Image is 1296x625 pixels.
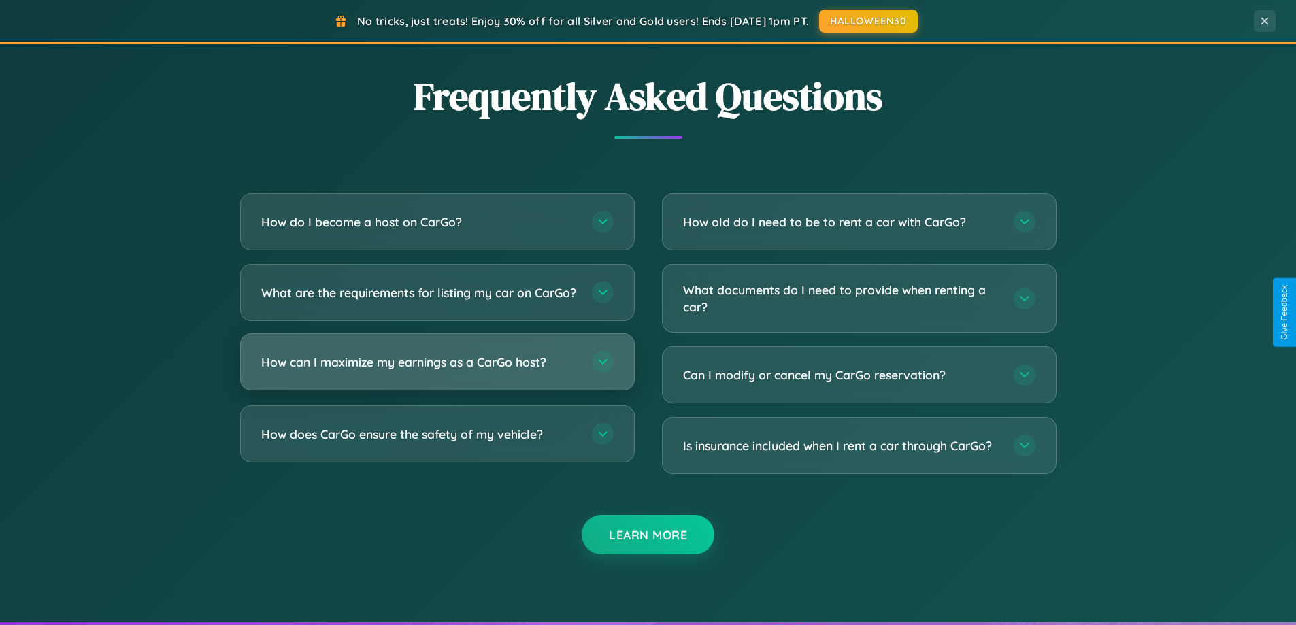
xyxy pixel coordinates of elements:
[683,214,1000,231] h3: How old do I need to be to rent a car with CarGo?
[819,10,918,33] button: HALLOWEEN30
[261,284,578,301] h3: What are the requirements for listing my car on CarGo?
[1280,285,1289,340] div: Give Feedback
[683,367,1000,384] h3: Can I modify or cancel my CarGo reservation?
[683,437,1000,454] h3: Is insurance included when I rent a car through CarGo?
[357,14,809,28] span: No tricks, just treats! Enjoy 30% off for all Silver and Gold users! Ends [DATE] 1pm PT.
[683,282,1000,315] h3: What documents do I need to provide when renting a car?
[582,515,714,554] button: Learn More
[261,354,578,371] h3: How can I maximize my earnings as a CarGo host?
[261,426,578,443] h3: How does CarGo ensure the safety of my vehicle?
[261,214,578,231] h3: How do I become a host on CarGo?
[240,70,1057,122] h2: Frequently Asked Questions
